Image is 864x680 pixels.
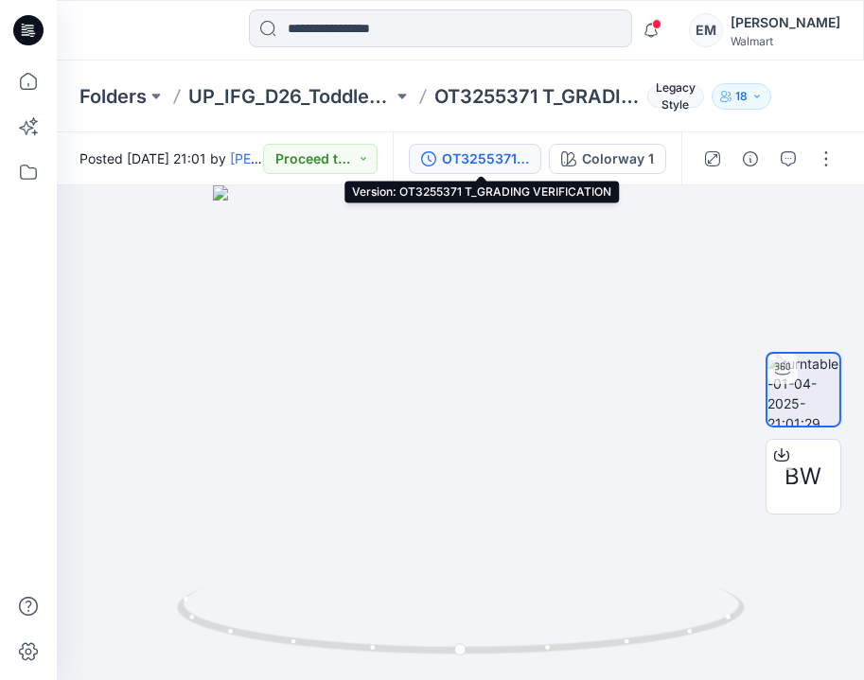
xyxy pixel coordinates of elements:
button: Details [735,144,766,174]
span: BW [785,460,822,494]
button: Colorway 1 [549,144,666,174]
div: Colorway 1 [582,148,654,169]
a: UP_IFG_D26_Toddler Boys Outerwear [188,83,393,110]
button: 18 [712,83,771,110]
div: Walmart [731,34,840,48]
button: Legacy Style [640,83,704,110]
span: Legacy Style [647,85,704,108]
a: Folders [79,83,147,110]
div: EM [689,13,723,47]
p: OT3255371 T_GRADING VERIFICATION [434,83,639,110]
button: OT3255371 T_GRADING VERIFICATION [409,144,541,174]
p: 18 [735,86,748,107]
div: OT3255371 T_GRADING VERIFICATION [442,148,529,169]
a: [PERSON_NAME] [230,150,337,166]
img: turntable-01-04-2025-21:01:29 [767,354,839,426]
span: Posted [DATE] 21:01 by [79,148,263,168]
div: [PERSON_NAME] [731,11,840,34]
